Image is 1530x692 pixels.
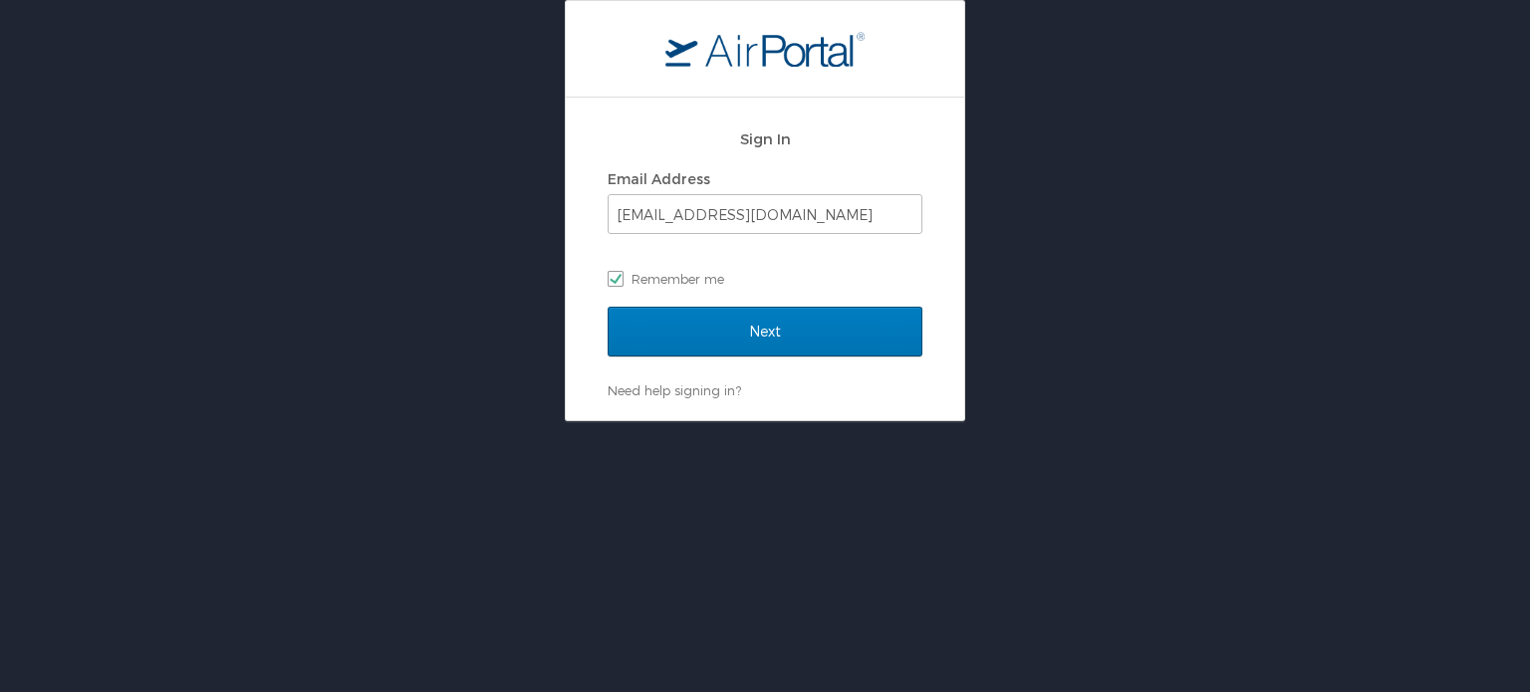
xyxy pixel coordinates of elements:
[608,307,922,356] input: Next
[608,170,710,187] label: Email Address
[608,382,741,398] a: Need help signing in?
[608,264,922,294] label: Remember me
[665,31,865,67] img: logo
[608,127,922,150] h2: Sign In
